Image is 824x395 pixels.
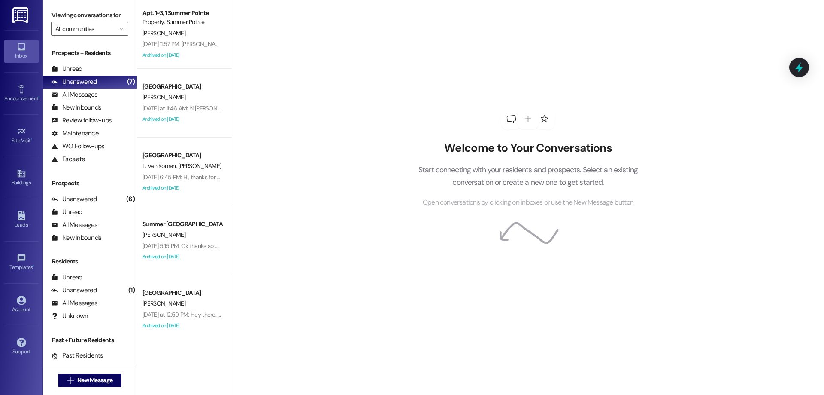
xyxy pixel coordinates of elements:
span: • [38,94,39,100]
a: Inbox [4,40,39,63]
div: Review follow-ups [51,116,112,125]
div: (7) [125,75,137,89]
div: Unknown [51,312,88,321]
span: [PERSON_NAME] [142,29,185,37]
a: Site Visit • [4,124,39,147]
span: [PERSON_NAME] [142,93,185,101]
i:  [119,25,124,32]
img: ResiDesk Logo [12,7,30,23]
div: Summer [GEOGRAPHIC_DATA] [142,220,222,229]
div: Apt. 1~3, 1 Summer Pointe [142,9,222,18]
h2: Welcome to Your Conversations [405,141,651,155]
input: All communities [55,22,115,36]
i:  [67,377,74,384]
span: New Message [77,376,112,385]
div: (6) [124,193,137,206]
div: All Messages [51,299,97,308]
div: (1) [126,284,137,297]
span: • [33,263,34,269]
div: Unanswered [51,77,97,86]
div: Archived on [DATE] [142,50,223,61]
div: New Inbounds [51,103,101,112]
div: All Messages [51,90,97,99]
div: [DATE] 11:57 PM: [PERSON_NAME] and I just had a chat, and he is willing to switch the apartment w... [142,40,436,48]
div: Unread [51,208,82,217]
span: [PERSON_NAME] [142,300,185,307]
div: Past + Future Residents [43,336,137,345]
a: Support [4,335,39,358]
div: Past Residents [51,351,103,360]
div: Unread [51,64,82,73]
div: Archived on [DATE] [142,114,223,125]
div: Archived on [DATE] [142,183,223,193]
button: New Message [58,374,122,387]
div: [GEOGRAPHIC_DATA] [142,151,222,160]
div: Unread [51,273,82,282]
span: Open conversations by clicking on inboxes or use the New Message button [423,197,633,208]
span: [PERSON_NAME] [178,162,221,170]
div: Archived on [DATE] [142,251,223,262]
div: New Inbounds [51,233,101,242]
div: All Messages [51,220,97,230]
div: [GEOGRAPHIC_DATA] [142,288,222,297]
span: • [31,136,32,142]
a: Leads [4,208,39,232]
a: Templates • [4,251,39,274]
div: Unanswered [51,286,97,295]
span: [PERSON_NAME] [142,231,185,239]
div: Residents [43,257,137,266]
label: Viewing conversations for [51,9,128,22]
div: Escalate [51,155,85,164]
div: [DATE] at 12:59 PM: Hey there. I was just asking about early move in. I didn't actually move in y... [142,311,646,318]
a: Buildings [4,166,39,190]
a: Account [4,293,39,316]
div: Prospects + Residents [43,49,137,58]
p: Start connecting with your residents and prospects. Select an existing conversation or create a n... [405,164,651,188]
div: Property: Summer Pointe [142,18,222,27]
span: L. Van Komen [142,162,178,170]
div: Archived on [DATE] [142,320,223,331]
div: Unanswered [51,195,97,204]
div: WO Follow-ups [51,142,104,151]
div: [GEOGRAPHIC_DATA] [142,82,222,91]
div: Maintenance [51,129,99,138]
div: Prospects [43,179,137,188]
